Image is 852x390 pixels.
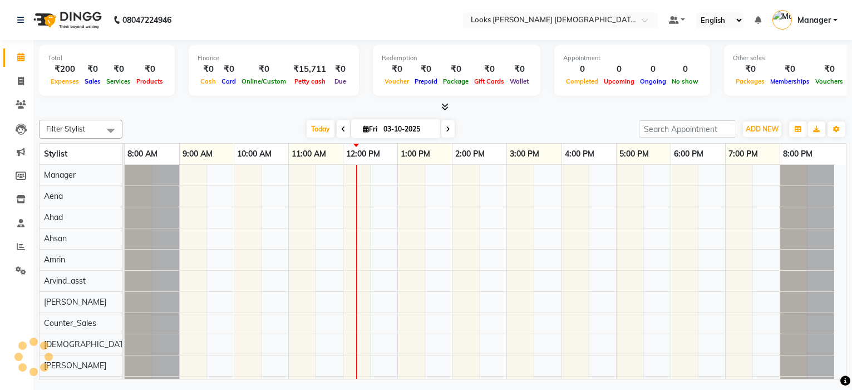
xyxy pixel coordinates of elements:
[382,63,412,76] div: ₹0
[239,77,289,85] span: Online/Custom
[639,120,736,138] input: Search Appointment
[134,77,166,85] span: Products
[637,63,669,76] div: 0
[48,63,82,76] div: ₹200
[122,4,171,36] b: 08047224946
[563,77,601,85] span: Completed
[471,77,507,85] span: Gift Cards
[563,63,601,76] div: 0
[289,63,331,76] div: ₹15,711
[380,121,436,138] input: 2025-10-03
[360,125,380,133] span: Fri
[198,77,219,85] span: Cash
[198,53,350,63] div: Finance
[440,63,471,76] div: ₹0
[44,212,63,222] span: Ahad
[44,360,106,370] span: [PERSON_NAME]
[507,146,542,162] a: 3:00 PM
[28,4,105,36] img: logo
[44,233,67,243] span: Ahsan
[452,146,487,162] a: 2:00 PM
[44,170,76,180] span: Manager
[44,318,96,328] span: Counter_Sales
[669,63,701,76] div: 0
[637,77,669,85] span: Ongoing
[507,77,531,85] span: Wallet
[332,77,349,85] span: Due
[44,191,63,201] span: Aena
[812,77,846,85] span: Vouchers
[48,53,166,63] div: Total
[48,77,82,85] span: Expenses
[601,63,637,76] div: 0
[772,10,792,30] img: Manager
[601,77,637,85] span: Upcoming
[780,146,815,162] a: 8:00 PM
[44,297,106,307] span: [PERSON_NAME]
[440,77,471,85] span: Package
[331,63,350,76] div: ₹0
[198,63,219,76] div: ₹0
[471,63,507,76] div: ₹0
[726,146,761,162] a: 7:00 PM
[669,77,701,85] span: No show
[743,121,781,137] button: ADD NEW
[46,124,85,133] span: Filter Stylist
[82,63,104,76] div: ₹0
[82,77,104,85] span: Sales
[812,63,846,76] div: ₹0
[412,63,440,76] div: ₹0
[617,146,652,162] a: 5:00 PM
[797,14,831,26] span: Manager
[733,77,767,85] span: Packages
[563,53,701,63] div: Appointment
[746,125,779,133] span: ADD NEW
[219,77,239,85] span: Card
[44,255,65,265] span: Amrin
[562,146,597,162] a: 4:00 PM
[44,149,67,159] span: Stylist
[671,146,706,162] a: 6:00 PM
[104,77,134,85] span: Services
[125,146,160,162] a: 8:00 AM
[44,339,131,349] span: [DEMOGRAPHIC_DATA]
[398,146,433,162] a: 1:00 PM
[382,53,531,63] div: Redemption
[767,77,812,85] span: Memberships
[239,63,289,76] div: ₹0
[219,63,239,76] div: ₹0
[180,146,215,162] a: 9:00 AM
[234,146,274,162] a: 10:00 AM
[104,63,134,76] div: ₹0
[733,63,767,76] div: ₹0
[343,146,383,162] a: 12:00 PM
[767,63,812,76] div: ₹0
[292,77,328,85] span: Petty cash
[382,77,412,85] span: Voucher
[412,77,440,85] span: Prepaid
[507,63,531,76] div: ₹0
[44,276,86,286] span: Arvind_asst
[307,120,334,138] span: Today
[289,146,329,162] a: 11:00 AM
[134,63,166,76] div: ₹0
